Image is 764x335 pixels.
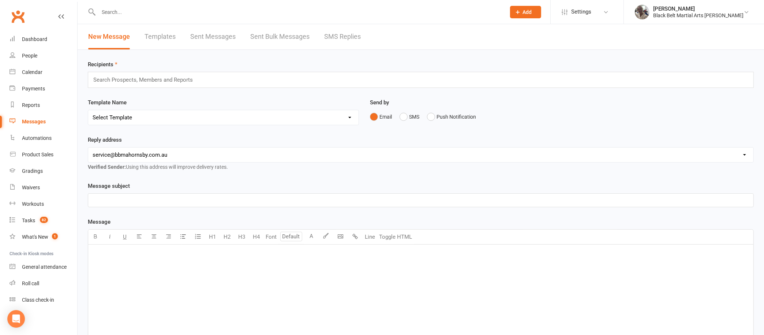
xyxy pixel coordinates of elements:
[22,185,40,190] div: Waivers
[264,230,278,244] button: Font
[88,135,122,144] label: Reply address
[235,230,249,244] button: H3
[427,110,476,124] button: Push Notification
[10,292,77,308] a: Class kiosk mode
[653,5,744,12] div: [PERSON_NAME]
[22,86,45,92] div: Payments
[123,234,127,240] span: U
[571,4,591,20] span: Settings
[10,146,77,163] a: Product Sales
[52,233,58,239] span: 1
[10,97,77,113] a: Reports
[93,75,200,85] input: Search Prospects, Members and Reports
[88,60,117,69] label: Recipients
[10,31,77,48] a: Dashboard
[363,230,377,244] button: Line
[400,110,419,124] button: SMS
[22,168,43,174] div: Gradings
[635,5,649,19] img: thumb_image1542407505.png
[22,280,39,286] div: Roll call
[10,196,77,212] a: Workouts
[653,12,744,19] div: Black Belt Martial Arts [PERSON_NAME]
[88,182,130,190] label: Message subject
[22,36,47,42] div: Dashboard
[88,98,127,107] label: Template Name
[40,217,48,223] span: 82
[523,9,532,15] span: Add
[88,24,130,49] a: New Message
[10,259,77,275] a: General attendance kiosk mode
[22,119,46,124] div: Messages
[10,48,77,64] a: People
[22,135,52,141] div: Automations
[10,163,77,179] a: Gradings
[22,297,54,303] div: Class check-in
[22,217,35,223] div: Tasks
[9,7,27,26] a: Clubworx
[7,310,25,328] div: Open Intercom Messenger
[22,264,67,270] div: General attendance
[88,164,126,170] strong: Verified Sender:
[96,7,501,17] input: Search...
[22,53,37,59] div: People
[117,230,132,244] button: U
[22,152,53,157] div: Product Sales
[370,98,389,107] label: Send by
[304,230,319,244] button: A
[370,110,392,124] button: Email
[10,275,77,292] a: Roll call
[88,217,111,226] label: Message
[22,234,48,240] div: What's New
[88,164,228,170] span: Using this address will improve delivery rates.
[10,81,77,97] a: Payments
[10,212,77,229] a: Tasks 82
[22,201,44,207] div: Workouts
[250,24,310,49] a: Sent Bulk Messages
[324,24,361,49] a: SMS Replies
[377,230,414,244] button: Toggle HTML
[205,230,220,244] button: H1
[280,232,302,241] input: Default
[145,24,176,49] a: Templates
[249,230,264,244] button: H4
[10,64,77,81] a: Calendar
[220,230,235,244] button: H2
[10,179,77,196] a: Waivers
[10,130,77,146] a: Automations
[10,229,77,245] a: What's New1
[190,24,236,49] a: Sent Messages
[510,6,541,18] button: Add
[10,113,77,130] a: Messages
[22,102,40,108] div: Reports
[22,69,42,75] div: Calendar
